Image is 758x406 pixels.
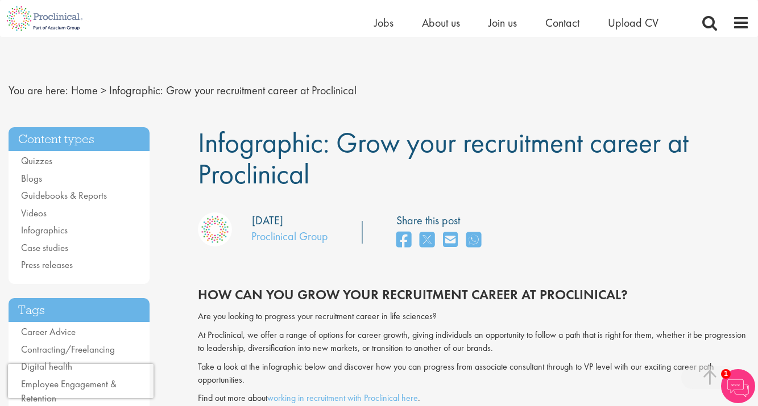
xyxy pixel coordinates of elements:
span: 1 [721,369,731,379]
a: About us [422,15,460,30]
img: Chatbot [721,369,755,403]
a: Jobs [374,15,394,30]
a: Join us [488,15,517,30]
a: Contact [545,15,579,30]
a: Upload CV [608,15,658,30]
